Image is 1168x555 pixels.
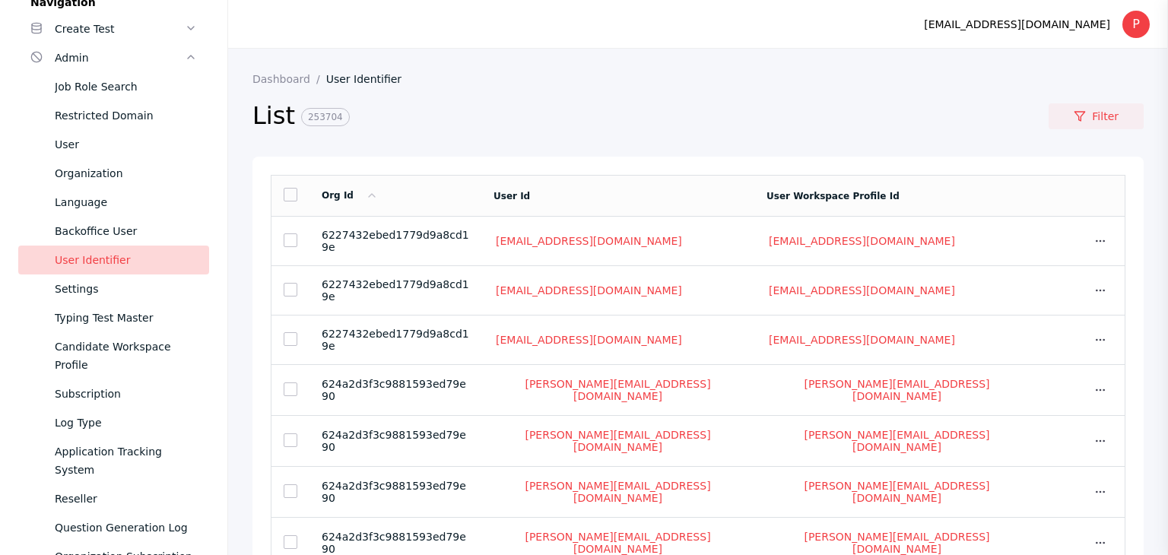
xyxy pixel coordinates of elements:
a: Restricted Domain [18,101,209,130]
div: Backoffice User [55,222,197,240]
div: Application Tracking System [55,442,197,479]
a: User Workspace Profile Id [766,191,900,201]
a: Org Id [322,190,378,201]
a: Question Generation Log [18,513,209,542]
span: 6227432ebed1779d9a8cd19e [322,229,469,253]
div: [EMAIL_ADDRESS][DOMAIN_NAME] [924,15,1110,33]
div: Log Type [55,414,197,432]
div: Settings [55,280,197,298]
a: [EMAIL_ADDRESS][DOMAIN_NAME] [766,234,957,248]
a: User [18,130,209,159]
a: Settings [18,274,209,303]
div: Organization [55,164,197,182]
a: Job Role Search [18,72,209,101]
a: Organization [18,159,209,188]
span: 253704 [301,108,350,126]
a: Log Type [18,408,209,437]
a: [PERSON_NAME][EMAIL_ADDRESS][DOMAIN_NAME] [494,377,742,403]
a: Candidate Workspace Profile [18,332,209,379]
span: 6227432ebed1779d9a8cd19e [322,328,469,352]
div: Candidate Workspace Profile [55,338,197,374]
a: Backoffice User [18,217,209,246]
div: User Identifier [55,251,197,269]
span: 624a2d3f3c9881593ed79e90 [322,480,466,504]
a: Subscription [18,379,209,408]
a: [PERSON_NAME][EMAIL_ADDRESS][DOMAIN_NAME] [766,428,1027,454]
a: Application Tracking System [18,437,209,484]
div: Restricted Domain [55,106,197,125]
div: Create Test [55,20,185,38]
a: Filter [1049,103,1144,129]
a: [EMAIL_ADDRESS][DOMAIN_NAME] [494,333,684,347]
a: [EMAIL_ADDRESS][DOMAIN_NAME] [766,284,957,297]
div: Language [55,193,197,211]
a: [PERSON_NAME][EMAIL_ADDRESS][DOMAIN_NAME] [494,479,742,505]
span: 6227432ebed1779d9a8cd19e [322,278,469,303]
span: 624a2d3f3c9881593ed79e90 [322,429,466,453]
a: [EMAIL_ADDRESS][DOMAIN_NAME] [494,234,684,248]
div: Question Generation Log [55,519,197,537]
a: User Id [494,191,530,201]
a: User Identifier [326,73,414,85]
div: Subscription [55,385,197,403]
a: [PERSON_NAME][EMAIL_ADDRESS][DOMAIN_NAME] [494,428,742,454]
div: User [55,135,197,154]
span: 624a2d3f3c9881593ed79e90 [322,531,466,555]
a: User Identifier [18,246,209,274]
div: Typing Test Master [55,309,197,327]
h2: List [252,100,1049,132]
a: [EMAIL_ADDRESS][DOMAIN_NAME] [766,333,957,347]
div: Admin [55,49,185,67]
a: Dashboard [252,73,326,85]
a: [EMAIL_ADDRESS][DOMAIN_NAME] [494,284,684,297]
a: Typing Test Master [18,303,209,332]
a: Reseller [18,484,209,513]
div: Reseller [55,490,197,508]
div: P [1122,11,1150,38]
div: Job Role Search [55,78,197,96]
a: Language [18,188,209,217]
a: [PERSON_NAME][EMAIL_ADDRESS][DOMAIN_NAME] [766,479,1027,505]
span: 624a2d3f3c9881593ed79e90 [322,378,466,402]
a: [PERSON_NAME][EMAIL_ADDRESS][DOMAIN_NAME] [766,377,1027,403]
